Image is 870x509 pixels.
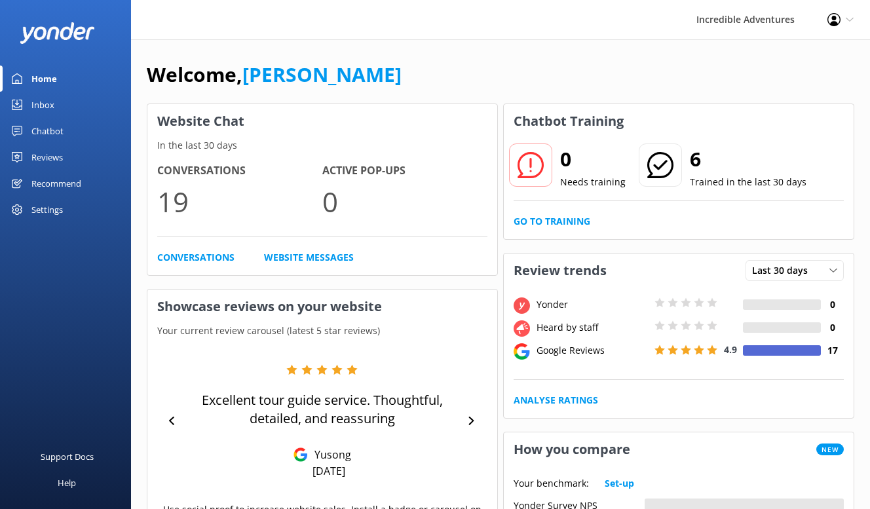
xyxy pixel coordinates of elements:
[31,197,63,223] div: Settings
[821,343,844,358] h4: 17
[514,393,598,407] a: Analyse Ratings
[724,343,737,356] span: 4.9
[504,104,634,138] h3: Chatbot Training
[308,447,351,462] p: Yusong
[147,138,497,153] p: In the last 30 days
[41,443,94,470] div: Support Docs
[31,118,64,144] div: Chatbot
[157,250,235,265] a: Conversations
[31,66,57,92] div: Home
[816,443,844,455] span: New
[58,470,76,496] div: Help
[157,162,322,179] h4: Conversations
[264,250,354,265] a: Website Messages
[821,320,844,335] h4: 0
[147,59,402,90] h1: Welcome,
[31,92,54,118] div: Inbox
[322,179,487,223] p: 0
[560,143,626,175] h2: 0
[560,175,626,189] p: Needs training
[533,343,651,358] div: Google Reviews
[31,170,81,197] div: Recommend
[504,432,640,466] h3: How you compare
[147,324,497,338] p: Your current review carousel (latest 5 star reviews)
[147,290,497,324] h3: Showcase reviews on your website
[690,143,806,175] h2: 6
[312,464,345,478] p: [DATE]
[752,263,816,278] span: Last 30 days
[31,144,63,170] div: Reviews
[322,162,487,179] h4: Active Pop-ups
[157,179,322,223] p: 19
[504,254,616,288] h3: Review trends
[605,476,634,491] a: Set-up
[20,22,95,44] img: yonder-white-logo.png
[533,297,651,312] div: Yonder
[690,175,806,189] p: Trained in the last 30 days
[514,214,590,229] a: Go to Training
[183,391,462,428] p: Excellent tour guide service. Thoughtful, detailed, and reassuring
[533,320,651,335] div: Heard by staff
[514,476,589,491] p: Your benchmark:
[242,61,402,88] a: [PERSON_NAME]
[293,447,308,462] img: Google Reviews
[821,297,844,312] h4: 0
[147,104,497,138] h3: Website Chat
